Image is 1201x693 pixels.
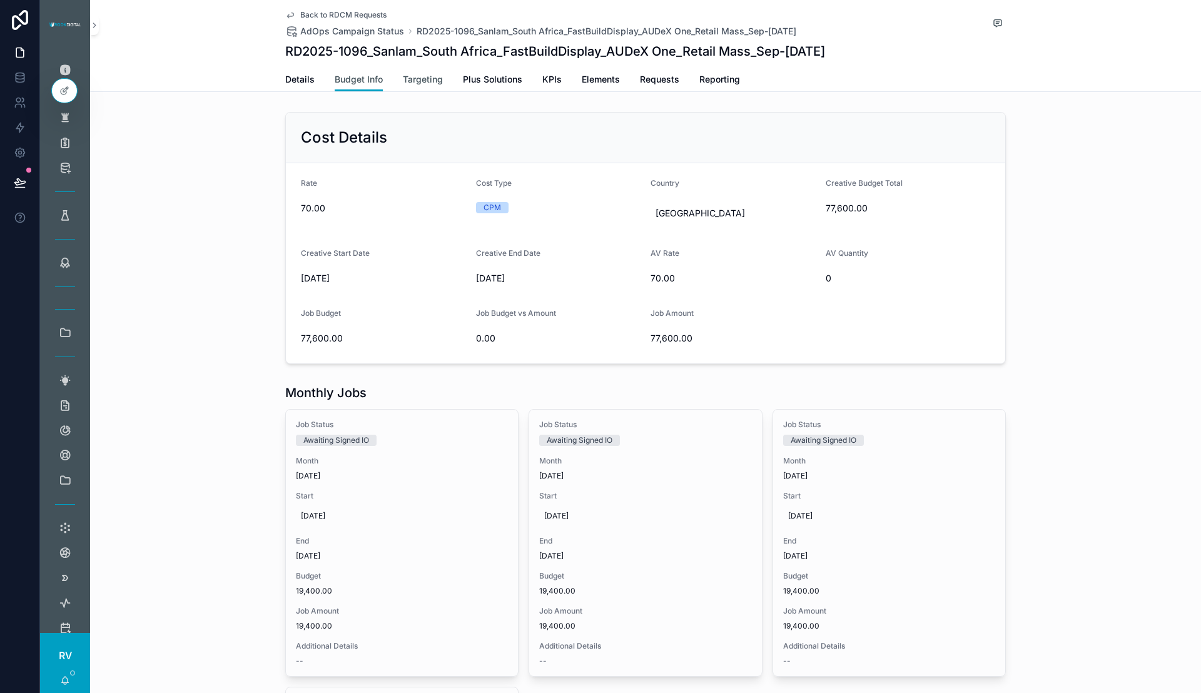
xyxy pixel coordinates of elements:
span: Month [296,456,508,466]
span: AdOps Campaign Status [300,25,404,38]
span: Targeting [403,73,443,86]
span: [DATE] [783,471,995,481]
div: Awaiting Signed IO [303,435,369,446]
span: Creative Budget Total [826,178,903,188]
span: 77,600.00 [826,202,991,215]
span: Budget [296,571,508,581]
span: Job Amount [296,606,508,616]
a: Details [285,68,315,93]
span: [GEOGRAPHIC_DATA] [656,207,745,220]
span: Requests [640,73,679,86]
span: Job Budget [301,308,341,318]
span: Start [539,491,751,501]
h2: Cost Details [301,128,387,148]
div: CPM [484,202,501,213]
span: 0.00 [476,332,641,345]
span: Job Budget vs Amount [476,308,556,318]
span: Job Amount [783,606,995,616]
h1: RD2025-1096_Sanlam_South Africa_FastBuildDisplay_AUDeX One_Retail Mass_Sep-[DATE] [285,43,825,60]
a: KPIs [542,68,562,93]
a: Back to RDCM Requests [285,10,387,20]
span: 77,600.00 [651,332,816,345]
span: [DATE] [476,272,641,285]
span: Country [651,178,679,188]
span: Additional Details [539,641,751,651]
span: Start [783,491,995,501]
span: 19,400.00 [539,621,751,631]
span: 77,600.00 [301,332,466,345]
a: RD2025-1096_Sanlam_South Africa_FastBuildDisplay_AUDeX One_Retail Mass_Sep-[DATE] [417,25,796,38]
span: Creative End Date [476,248,540,258]
a: Reporting [699,68,740,93]
span: [DATE] [301,272,466,285]
span: AV Quantity [826,248,868,258]
span: [DATE] [788,511,990,521]
span: 19,400.00 [296,621,508,631]
span: Cost Type [476,178,512,188]
span: Rate [301,178,317,188]
span: Plus Solutions [463,73,522,86]
span: [DATE] [539,471,751,481]
a: Targeting [403,68,443,93]
span: Job Status [539,420,751,430]
span: Job Amount [539,606,751,616]
span: 19,400.00 [783,621,995,631]
span: Additional Details [783,641,995,651]
span: 0 [826,272,991,285]
span: [DATE] [296,551,508,561]
span: Job Status [296,420,508,430]
span: End [539,536,751,546]
span: Job Status [783,420,995,430]
span: Budget [783,571,995,581]
span: 19,400.00 [296,586,508,596]
a: AdOps Campaign Status [285,25,404,38]
span: Start [296,491,508,501]
span: End [296,536,508,546]
img: App logo [48,20,83,30]
span: Budget [539,571,751,581]
span: 19,400.00 [539,586,751,596]
span: [DATE] [539,551,751,561]
span: -- [296,656,303,666]
span: [DATE] [783,551,995,561]
span: [DATE] [301,511,503,521]
span: Back to RDCM Requests [300,10,387,20]
span: Creative Start Date [301,248,370,258]
div: Awaiting Signed IO [547,435,612,446]
span: [DATE] [544,511,746,521]
span: End [783,536,995,546]
span: 70.00 [301,202,466,215]
span: Job Amount [651,308,694,318]
span: Month [539,456,751,466]
div: Awaiting Signed IO [791,435,856,446]
span: Month [783,456,995,466]
span: KPIs [542,73,562,86]
h1: Monthly Jobs [285,384,367,402]
span: RV [59,648,72,663]
span: -- [783,656,791,666]
a: Requests [640,68,679,93]
a: Job StatusAwaiting Signed IOMonth[DATE]Start[DATE]End[DATE]Budget19,400.00Job Amount19,400.00Addi... [285,409,519,677]
span: [DATE] [296,471,508,481]
span: 19,400.00 [783,586,995,596]
span: AV Rate [651,248,679,258]
span: Elements [582,73,620,86]
a: Job StatusAwaiting Signed IOMonth[DATE]Start[DATE]End[DATE]Budget19,400.00Job Amount19,400.00Addi... [529,409,762,677]
a: Budget Info [335,68,383,92]
span: Additional Details [296,641,508,651]
span: Reporting [699,73,740,86]
a: Job StatusAwaiting Signed IOMonth[DATE]Start[DATE]End[DATE]Budget19,400.00Job Amount19,400.00Addi... [773,409,1006,677]
span: -- [539,656,547,666]
span: Budget Info [335,73,383,86]
a: Elements [582,68,620,93]
span: Details [285,73,315,86]
a: Plus Solutions [463,68,522,93]
span: 70.00 [651,272,816,285]
div: scrollable content [40,50,90,633]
